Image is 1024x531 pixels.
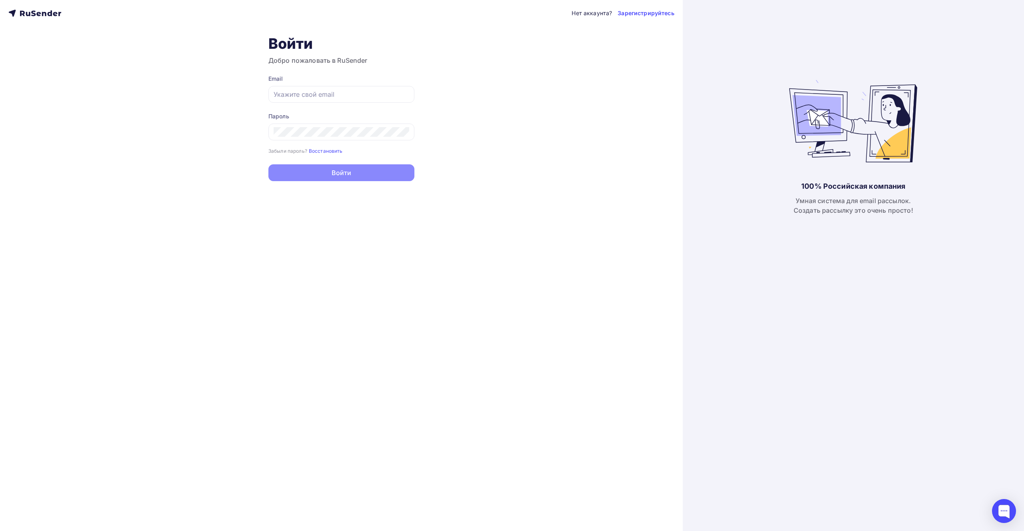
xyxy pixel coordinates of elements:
[274,90,409,99] input: Укажите свой email
[268,35,414,52] h1: Войти
[801,182,905,191] div: 100% Российская компания
[309,147,343,154] a: Восстановить
[268,75,414,83] div: Email
[309,148,343,154] small: Восстановить
[268,164,414,181] button: Войти
[268,56,414,65] h3: Добро пожаловать в RuSender
[268,112,414,120] div: Пароль
[618,9,674,17] a: Зарегистрируйтесь
[572,9,612,17] div: Нет аккаунта?
[794,196,913,215] div: Умная система для email рассылок. Создать рассылку это очень просто!
[268,148,307,154] small: Забыли пароль?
